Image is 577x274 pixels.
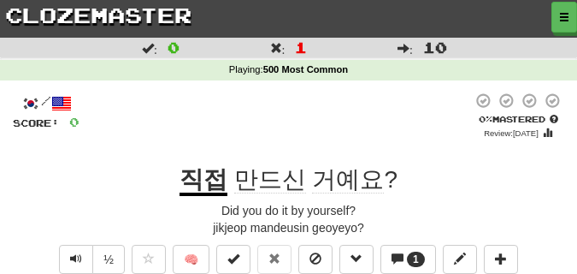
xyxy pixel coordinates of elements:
[479,114,492,124] span: 0 %
[263,64,348,74] strong: 500 Most Common
[234,166,306,194] span: 만드신
[484,245,518,274] button: Add to collection (alt+a)
[13,117,59,128] span: Score:
[312,166,384,194] span: 거예요
[92,245,125,274] button: ½
[227,166,397,194] span: ?
[397,42,413,54] span: :
[380,245,436,274] button: 1
[168,39,180,56] span: 0
[13,202,564,219] div: Did you do it by yourself?
[13,219,564,236] div: jikjeop mandeusin geoyeyo?
[413,253,419,265] span: 1
[132,245,166,274] button: Favorite sentence (alt+f)
[270,42,286,54] span: :
[142,42,157,54] span: :
[295,39,307,56] span: 1
[13,92,79,114] div: /
[216,245,250,274] button: Set this sentence to 100% Mastered (alt+m)
[472,113,564,125] div: Mastered
[298,245,333,274] button: Ignore sentence (alt+i)
[173,245,209,274] button: 🧠
[59,245,93,274] button: Play sentence audio (ctl+space)
[257,245,291,274] button: Reset to 0% Mastered (alt+r)
[443,245,477,274] button: Edit sentence (alt+d)
[339,245,374,274] button: Grammar (alt+g)
[423,39,447,56] span: 10
[180,166,227,196] u: 직접
[484,128,539,138] small: Review: [DATE]
[69,115,79,129] span: 0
